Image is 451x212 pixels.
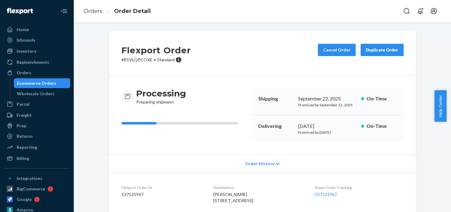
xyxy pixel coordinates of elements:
[17,123,26,129] div: Prep
[4,57,70,67] a: Replenishments
[428,5,440,17] button: Open account menu
[4,131,70,141] a: Returns
[258,123,293,130] p: Delivering
[17,91,54,97] div: Wholesale Orders
[4,25,70,35] a: Home
[17,133,33,139] div: Returns
[17,48,36,54] div: Inventory
[4,173,70,183] button: Integrations
[318,44,356,56] button: Cancel Order
[58,5,70,17] button: Close Navigation
[154,57,156,62] span: •
[401,5,413,17] button: Open Search Box
[14,89,70,99] a: Wholesale Orders
[298,130,356,135] p: Promised by [DATE]
[84,8,102,14] a: Orders
[213,192,253,203] span: [PERSON_NAME] [STREET_ADDRESS]
[361,44,404,56] button: Duplicate Order
[121,185,204,190] dt: Flexport Order ID
[17,186,45,192] div: BigCommerce
[136,88,186,105] div: Preparing shipment
[4,68,70,78] a: Orders
[434,90,446,122] button: Help Center
[4,121,70,131] a: Prep
[4,110,70,120] a: Freight
[17,70,31,76] div: Orders
[17,175,42,181] div: Integrations
[17,101,30,107] div: Parcel
[17,144,37,150] div: Reporting
[114,8,151,14] a: Order Detail
[17,80,56,86] div: Ecommerce Orders
[14,78,70,88] a: Ecommerce Orders
[157,57,175,62] span: Standard
[298,102,356,108] p: Promised by September 22, 2025
[412,194,445,209] iframe: Opens a widget where you can chat to one of our agents
[7,8,33,14] img: Flexport logo
[315,185,403,190] dt: Buyer Order Tracking
[17,59,49,65] div: Replenishments
[17,196,32,202] div: Google
[366,123,396,130] p: On-Time
[414,5,426,17] button: Open notifications
[366,47,398,53] div: Duplicate Order
[121,191,204,198] dd: 137131967
[4,142,70,152] a: Reporting
[17,112,32,118] div: Freight
[245,161,274,167] span: Order History
[17,155,29,161] div: Billing
[298,95,356,102] div: September 22, 2025
[17,37,35,43] div: Inbounds
[315,192,337,197] a: 137131967
[136,88,186,99] h3: Processing
[213,185,305,190] dt: Destination
[258,95,293,102] p: Shipping
[17,26,29,33] div: Home
[366,95,396,102] p: On-Time
[121,57,191,63] p: # R1VLQPCOXE
[79,2,156,20] ol: breadcrumbs
[4,35,70,45] a: Inbounds
[121,44,191,57] h2: Flexport Order
[4,194,70,204] a: Google
[4,153,70,163] a: Billing
[4,99,70,109] a: Parcel
[298,123,356,130] div: [DATE]
[4,46,70,56] a: Inventory
[4,184,70,194] a: BigCommerce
